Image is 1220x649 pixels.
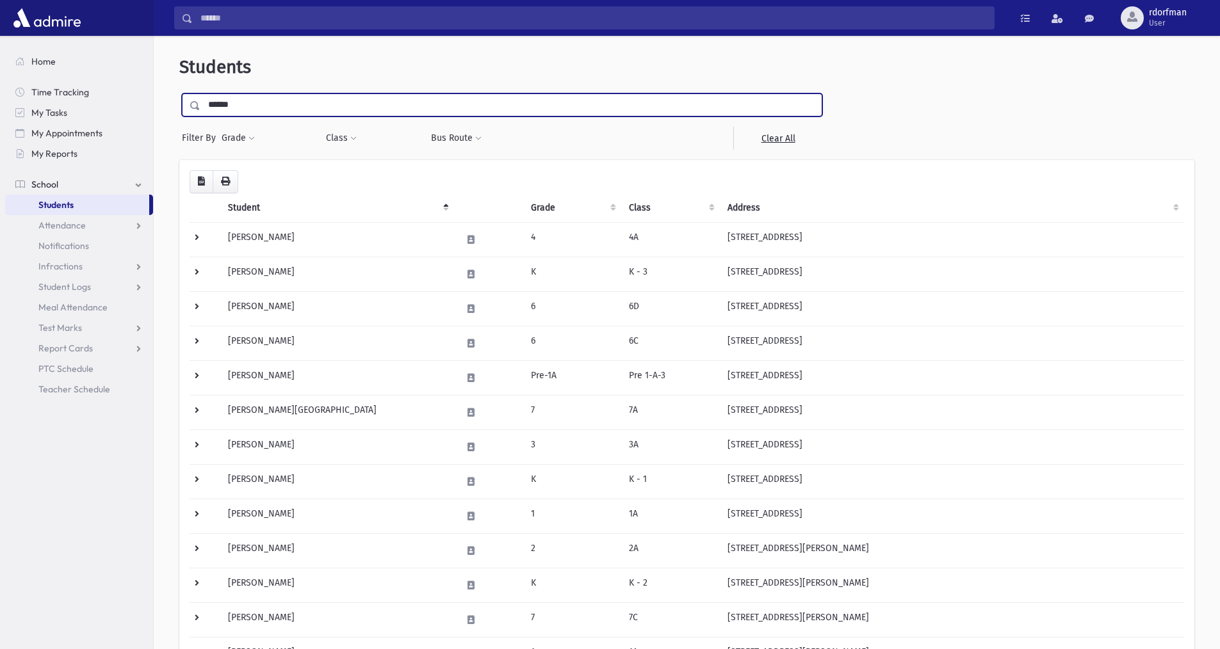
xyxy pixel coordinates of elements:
[31,179,58,190] span: School
[38,281,91,292] span: Student Logs
[1149,8,1187,18] span: rdorfman
[10,5,84,31] img: AdmirePro
[5,102,153,123] a: My Tasks
[38,301,108,313] span: Meal Attendance
[523,499,622,533] td: 1
[5,82,153,102] a: Time Tracking
[182,131,221,145] span: Filter By
[220,568,454,602] td: [PERSON_NAME]
[213,170,238,193] button: Print
[720,222,1184,257] td: [STREET_ADDRESS]
[220,533,454,568] td: [PERSON_NAME]
[720,257,1184,291] td: [STREET_ADDRESS]
[523,429,622,464] td: 3
[5,236,153,256] a: Notifications
[5,51,153,72] a: Home
[179,56,251,77] span: Students
[621,602,720,637] td: 7C
[38,199,74,211] span: Students
[621,326,720,360] td: 6C
[621,291,720,326] td: 6D
[5,256,153,276] a: Infractions
[720,193,1184,223] th: Address: activate to sort column ascending
[523,602,622,637] td: 7
[38,240,89,252] span: Notifications
[720,499,1184,533] td: [STREET_ADDRESS]
[38,322,82,333] span: Test Marks
[220,257,454,291] td: [PERSON_NAME]
[621,568,720,602] td: K - 2
[5,338,153,358] a: Report Cards
[193,6,994,29] input: Search
[31,127,102,139] span: My Appointments
[621,360,720,395] td: Pre 1-A-3
[621,193,720,223] th: Class: activate to sort column ascending
[38,342,93,354] span: Report Cards
[720,464,1184,499] td: [STREET_ADDRESS]
[5,195,149,215] a: Students
[720,326,1184,360] td: [STREET_ADDRESS]
[720,602,1184,637] td: [STREET_ADDRESS][PERSON_NAME]
[621,257,720,291] td: K - 3
[31,56,56,67] span: Home
[5,379,153,399] a: Teacher Schedule
[523,568,622,602] td: K
[523,326,622,360] td: 6
[38,363,94,374] span: PTC Schedule
[523,291,622,326] td: 6
[5,358,153,379] a: PTC Schedule
[430,127,482,150] button: Bus Route
[621,499,720,533] td: 1A
[220,464,454,499] td: [PERSON_NAME]
[523,464,622,499] td: K
[621,464,720,499] td: K - 1
[5,123,153,143] a: My Appointments
[5,143,153,164] a: My Reports
[325,127,357,150] button: Class
[38,220,86,231] span: Attendance
[523,193,622,223] th: Grade: activate to sort column ascending
[220,429,454,464] td: [PERSON_NAME]
[720,429,1184,464] td: [STREET_ADDRESS]
[5,276,153,297] a: Student Logs
[38,260,83,272] span: Infractions
[190,170,213,193] button: CSV
[221,127,256,150] button: Grade
[38,383,110,395] span: Teacher Schedule
[31,107,67,118] span: My Tasks
[523,360,622,395] td: Pre-1A
[220,499,454,533] td: [PERSON_NAME]
[720,291,1184,326] td: [STREET_ADDRESS]
[31,86,89,98] span: Time Tracking
[523,257,622,291] td: K
[621,429,720,464] td: 3A
[220,222,454,257] td: [PERSON_NAME]
[720,395,1184,429] td: [STREET_ADDRESS]
[1149,18,1187,28] span: User
[523,222,622,257] td: 4
[220,291,454,326] td: [PERSON_NAME]
[523,533,622,568] td: 2
[5,317,153,338] a: Test Marks
[720,360,1184,395] td: [STREET_ADDRESS]
[523,395,622,429] td: 7
[720,533,1184,568] td: [STREET_ADDRESS][PERSON_NAME]
[5,174,153,195] a: School
[220,395,454,429] td: [PERSON_NAME][GEOGRAPHIC_DATA]
[621,395,720,429] td: 7A
[621,222,720,257] td: 4A
[220,326,454,360] td: [PERSON_NAME]
[5,297,153,317] a: Meal Attendance
[220,193,454,223] th: Student: activate to sort column descending
[31,148,77,159] span: My Reports
[720,568,1184,602] td: [STREET_ADDRESS][PERSON_NAME]
[220,360,454,395] td: [PERSON_NAME]
[621,533,720,568] td: 2A
[220,602,454,637] td: [PERSON_NAME]
[5,215,153,236] a: Attendance
[733,127,822,150] a: Clear All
